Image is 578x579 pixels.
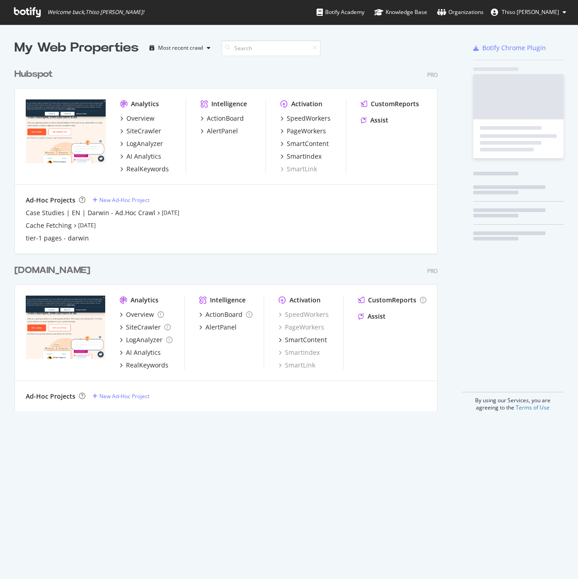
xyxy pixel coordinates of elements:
a: SmartIndex [279,348,320,357]
div: ActionBoard [207,114,244,123]
div: SiteCrawler [126,323,161,332]
a: SmartContent [279,335,327,344]
div: Assist [368,312,386,321]
span: Welcome back, Thiso [PERSON_NAME] ! [47,9,144,16]
div: ActionBoard [205,310,242,319]
div: SmartContent [287,139,329,148]
a: RealKeywords [120,361,168,370]
div: AI Analytics [126,348,161,357]
div: RealKeywords [126,165,169,174]
a: SiteCrawler [120,323,171,332]
a: SiteCrawler [120,127,161,136]
a: New Ad-Hoc Project [93,196,149,204]
a: Botify Chrome Plugin [473,43,546,52]
div: AlertPanel [207,127,238,136]
a: CustomReports [358,296,426,305]
button: Most recent crawl [146,41,214,55]
a: [DOMAIN_NAME] [14,264,94,277]
a: PageWorkers [280,127,326,136]
div: Botify Academy [317,8,364,17]
div: Overview [126,114,154,123]
a: SmartLink [279,361,315,370]
a: AI Analytics [120,152,161,161]
div: SpeedWorkers [287,114,331,123]
a: SmartLink [280,165,317,174]
a: tier-1 pages - darwin [26,234,89,243]
div: SiteCrawler [126,127,161,136]
a: SmartIndex [280,152,322,161]
a: CustomReports [361,99,419,108]
div: [DOMAIN_NAME] [14,264,90,277]
a: Assist [358,312,386,321]
a: AlertPanel [199,323,237,332]
div: grid [14,57,445,411]
a: SmartContent [280,139,329,148]
div: Ad-Hoc Projects [26,196,75,205]
div: PageWorkers [287,127,326,136]
a: Hubspot [14,68,56,81]
a: ActionBoard [199,310,252,319]
div: New Ad-Hoc Project [99,392,149,400]
a: AlertPanel [200,127,238,136]
a: Overview [120,114,154,123]
a: Terms of Use [516,404,550,411]
button: Thiso [PERSON_NAME] [484,5,573,19]
a: LogAnalyzer [120,139,163,148]
input: Search [221,40,321,56]
div: Organizations [437,8,484,17]
a: SpeedWorkers [279,310,329,319]
span: Thiso Thach [502,8,559,16]
a: Overview [120,310,164,319]
div: Botify Chrome Plugin [482,43,546,52]
img: hubspot.com [26,99,106,164]
div: CustomReports [368,296,416,305]
div: Intelligence [210,296,246,305]
a: ActionBoard [200,114,244,123]
a: [DATE] [78,221,96,229]
a: Cache Fetching [26,221,72,230]
a: Case Studies | EN | Darwin - Ad.Hoc Crawl [26,208,155,217]
div: RealKeywords [126,361,168,370]
div: SmartIndex [287,152,322,161]
div: SmartContent [285,335,327,344]
div: Pro [427,71,438,79]
img: hubspot-bulkdataexport.com [26,296,105,359]
div: Most recent crawl [158,45,203,51]
div: Pro [427,267,438,275]
div: Assist [370,116,388,125]
div: CustomReports [371,99,419,108]
a: New Ad-Hoc Project [93,392,149,400]
a: SpeedWorkers [280,114,331,123]
a: PageWorkers [279,323,324,332]
div: Activation [289,296,321,305]
div: LogAnalyzer [126,139,163,148]
div: Overview [126,310,154,319]
div: My Web Properties [14,39,139,57]
div: Hubspot [14,68,53,81]
div: New Ad-Hoc Project [99,196,149,204]
a: Assist [361,116,388,125]
div: AlertPanel [205,323,237,332]
div: Activation [291,99,322,108]
div: LogAnalyzer [126,335,163,344]
a: RealKeywords [120,165,169,174]
div: Intelligence [211,99,247,108]
div: Knowledge Base [374,8,427,17]
div: Analytics [131,296,158,305]
div: Analytics [131,99,159,108]
div: Ad-Hoc Projects [26,392,75,401]
a: LogAnalyzer [120,335,172,344]
a: AI Analytics [120,348,161,357]
a: [DATE] [162,209,179,217]
div: AI Analytics [126,152,161,161]
div: By using our Services, you are agreeing to the [462,392,564,411]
